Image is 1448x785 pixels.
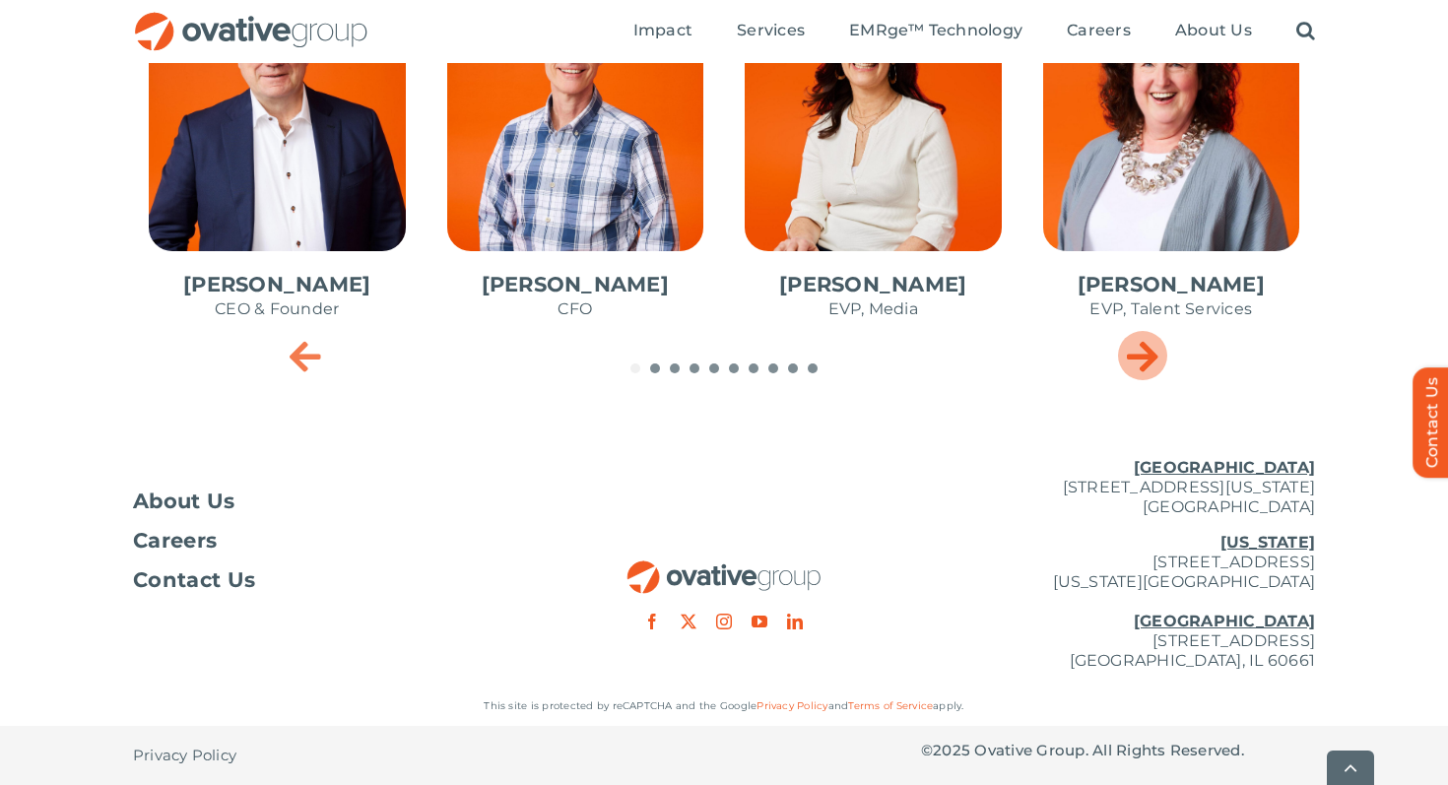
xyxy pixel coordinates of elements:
[709,363,719,373] span: Go to slide 5
[133,491,235,511] span: About Us
[650,363,660,373] span: Go to slide 2
[133,531,527,551] a: Careers
[133,491,527,590] nav: Footer Menu
[1134,612,1315,630] u: [GEOGRAPHIC_DATA]
[281,331,330,380] div: Previous slide
[133,10,369,29] a: OG_Full_horizontal_RGB
[808,363,818,373] span: Go to slide 10
[1175,21,1252,42] a: About Us
[737,21,805,40] span: Services
[133,696,1315,716] p: This site is protected by reCAPTCHA and the Google and apply.
[133,726,236,785] a: Privacy Policy
[848,699,933,712] a: Terms of Service
[1134,458,1315,477] u: [GEOGRAPHIC_DATA]
[787,614,803,629] a: linkedin
[633,21,692,42] a: Impact
[133,531,217,551] span: Careers
[788,363,798,373] span: Go to slide 9
[849,21,1022,42] a: EMRge™ Technology
[1067,21,1131,42] a: Careers
[133,746,236,765] span: Privacy Policy
[1220,533,1315,552] u: [US_STATE]
[690,363,699,373] span: Go to slide 4
[729,363,739,373] span: Go to slide 6
[633,21,692,40] span: Impact
[1296,21,1315,42] a: Search
[133,570,527,590] a: Contact Us
[681,614,696,629] a: twitter
[1118,331,1167,380] div: Next slide
[644,614,660,629] a: facebook
[768,363,778,373] span: Go to slide 8
[630,363,640,373] span: Go to slide 1
[849,21,1022,40] span: EMRge™ Technology
[133,491,527,511] a: About Us
[1175,21,1252,40] span: About Us
[749,363,758,373] span: Go to slide 7
[921,458,1315,517] p: [STREET_ADDRESS][US_STATE] [GEOGRAPHIC_DATA]
[133,726,527,785] nav: Footer - Privacy Policy
[757,699,827,712] a: Privacy Policy
[670,363,680,373] span: Go to slide 3
[625,558,823,577] a: OG_Full_horizontal_RGB
[921,533,1315,671] p: [STREET_ADDRESS] [US_STATE][GEOGRAPHIC_DATA] [STREET_ADDRESS] [GEOGRAPHIC_DATA], IL 60661
[716,614,732,629] a: instagram
[133,570,255,590] span: Contact Us
[933,741,970,759] span: 2025
[921,741,1315,760] p: © Ovative Group. All Rights Reserved.
[1067,21,1131,40] span: Careers
[752,614,767,629] a: youtube
[737,21,805,42] a: Services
